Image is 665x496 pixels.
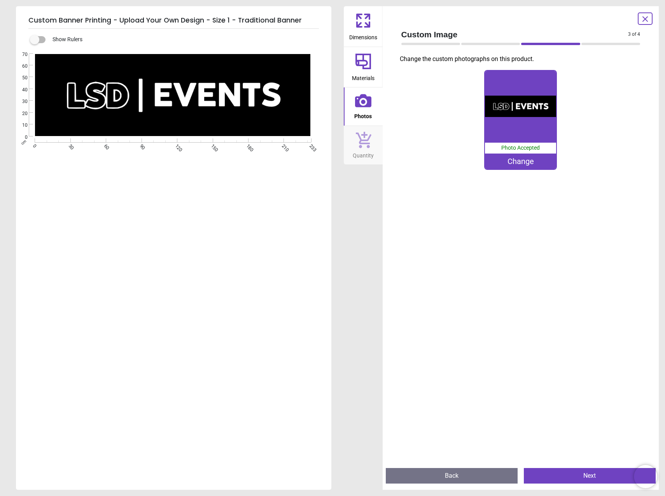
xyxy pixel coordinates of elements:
[501,145,540,151] span: Photo Accepted
[352,71,374,82] span: Materials
[31,143,37,148] span: 0
[280,143,285,148] span: 210
[344,6,383,47] button: Dimensions
[245,143,250,148] span: 180
[13,51,28,58] span: 70
[20,138,27,145] span: cm
[400,55,647,63] p: Change the custom photographs on this product.
[524,468,656,484] button: Next
[35,35,331,44] div: Show Rulers
[308,143,313,148] span: 233
[386,468,518,484] button: Back
[13,122,28,129] span: 10
[13,134,28,141] span: 0
[634,465,657,488] iframe: Brevo live chat
[13,110,28,117] span: 20
[13,75,28,81] span: 50
[628,31,640,38] span: 3 of 4
[102,143,107,148] span: 60
[344,87,383,126] button: Photos
[401,29,628,40] span: Custom Image
[344,47,383,87] button: Materials
[173,143,178,148] span: 120
[138,143,143,148] span: 90
[209,143,214,148] span: 150
[485,154,556,169] div: Change
[13,87,28,93] span: 40
[67,143,72,148] span: 30
[344,126,383,165] button: Quantity
[13,98,28,105] span: 30
[13,63,28,70] span: 60
[354,109,372,121] span: Photos
[353,148,374,160] span: Quantity
[28,12,319,29] h5: Custom Banner Printing - Upload Your Own Design - Size 1 - Traditional Banner
[349,30,377,42] span: Dimensions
